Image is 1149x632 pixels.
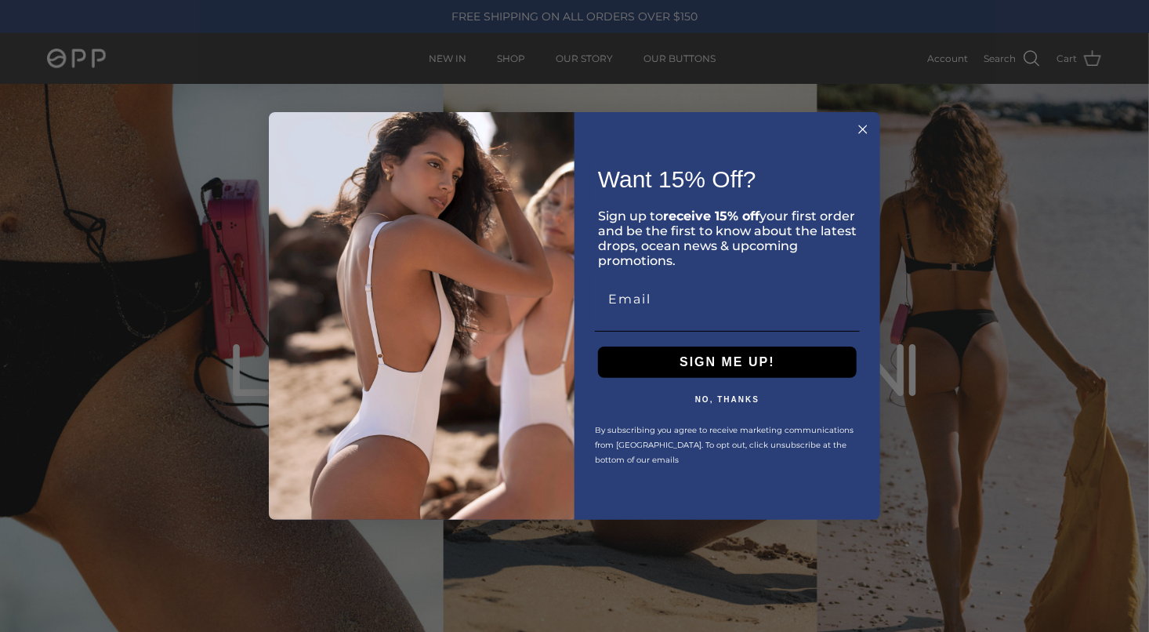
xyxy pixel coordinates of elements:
span: Want 15% Off? ​ [598,166,763,192]
strong: receive 15% off [663,209,759,223]
button: Close dialog [854,120,872,139]
img: 3ab39106-49ab-4770-be76-3140c6b82a4b.jpeg [269,112,574,520]
img: underline [595,331,860,332]
button: NO, THANKS [595,394,860,405]
input: Email [595,284,860,315]
span: By subscribing you agree to receive marketing communications from [GEOGRAPHIC_DATA]. To opt out, ... [595,425,854,465]
span: Sign up to your first order and be the first to know about the latest drops, ocean news & upcomin... [598,209,857,268]
button: SIGN ME UP! [598,347,857,378]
